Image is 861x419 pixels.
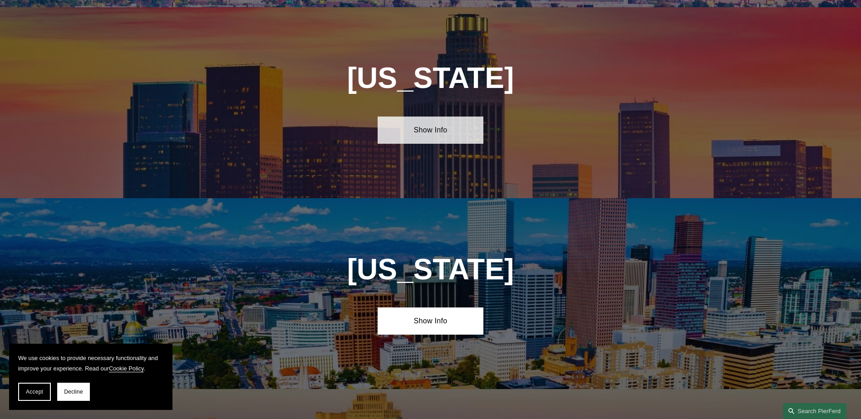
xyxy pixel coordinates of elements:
a: Show Info [378,117,483,144]
p: We use cookies to provide necessary functionality and improve your experience. Read our . [18,353,163,374]
a: Cookie Policy [109,365,144,372]
a: Show Info [378,307,483,335]
h1: [US_STATE] [298,253,563,286]
span: Accept [26,389,43,395]
a: Search this site [783,403,846,419]
h1: [US_STATE] [298,62,563,95]
button: Decline [57,383,90,401]
span: Decline [64,389,83,395]
button: Accept [18,383,51,401]
section: Cookie banner [9,344,172,410]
